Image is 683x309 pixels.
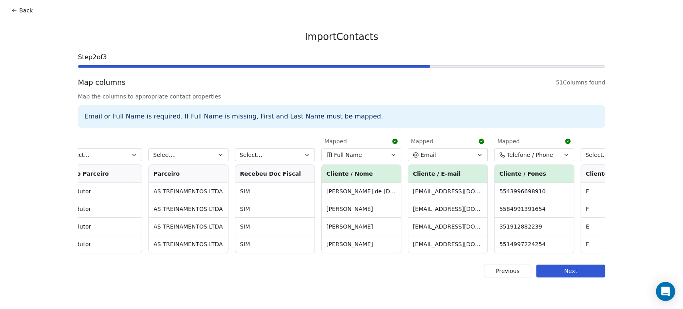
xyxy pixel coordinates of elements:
[78,92,605,100] span: Map the columns to appropriate contact properties
[6,3,38,18] button: Back
[408,200,487,218] td: [EMAIL_ADDRESS][DOMAIN_NAME]
[484,265,531,277] button: Previous
[67,151,90,159] span: Select...
[62,235,142,253] td: Produtor
[235,165,314,183] th: Recebeu Doc Fiscal
[408,235,487,253] td: [EMAIL_ADDRESS][DOMAIN_NAME]
[149,200,228,218] td: AS TREINAMENTOS LTDA
[507,151,553,159] span: Telefone / Phone
[322,183,401,200] td: [PERSON_NAME] de [DEMOGRAPHIC_DATA][PERSON_NAME]
[149,165,228,183] th: Parceiro
[495,183,574,200] td: 5543996698910
[235,218,314,235] td: SIM
[62,183,142,200] td: Produtor
[322,235,401,253] td: [PERSON_NAME]
[581,235,660,253] td: F
[153,151,176,159] span: Select...
[149,183,228,200] td: AS TREINAMENTOS LTDA
[78,105,605,128] div: Email or Full Name is required. If Full Name is missing, First and Last Name must be mapped.
[240,151,262,159] span: Select...
[581,183,660,200] td: F
[585,151,608,159] span: Select...
[324,137,347,145] span: Mapped
[556,78,605,86] span: 51 Columns found
[495,218,574,235] td: 351912882239
[656,282,675,301] div: Open Intercom Messenger
[581,218,660,235] td: E
[78,77,126,88] span: Map columns
[322,200,401,218] td: [PERSON_NAME]
[495,165,574,183] th: Cliente / Fones
[322,165,401,183] th: Cliente / Nome
[235,235,314,253] td: SIM
[421,151,436,159] span: Email
[408,218,487,235] td: [EMAIL_ADDRESS][DOMAIN_NAME]
[235,200,314,218] td: SIM
[497,137,520,145] span: Mapped
[536,265,605,277] button: Next
[149,218,228,235] td: AS TREINAMENTOS LTDA
[581,200,660,218] td: F
[62,165,142,183] th: Tipo Parceiro
[305,31,378,43] span: Import Contacts
[62,218,142,235] td: Produtor
[411,137,433,145] span: Mapped
[78,52,605,62] span: Step 2 of 3
[235,183,314,200] td: SIM
[495,200,574,218] td: 5584991391654
[581,165,660,183] th: Cliente / Tipo Documento
[322,218,401,235] td: [PERSON_NAME]
[408,165,487,183] th: Cliente / E-mail
[495,235,574,253] td: 5514997224254
[408,183,487,200] td: [EMAIL_ADDRESS][DOMAIN_NAME]
[62,200,142,218] td: Produtor
[149,235,228,253] td: AS TREINAMENTOS LTDA
[334,151,362,159] span: Full Name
